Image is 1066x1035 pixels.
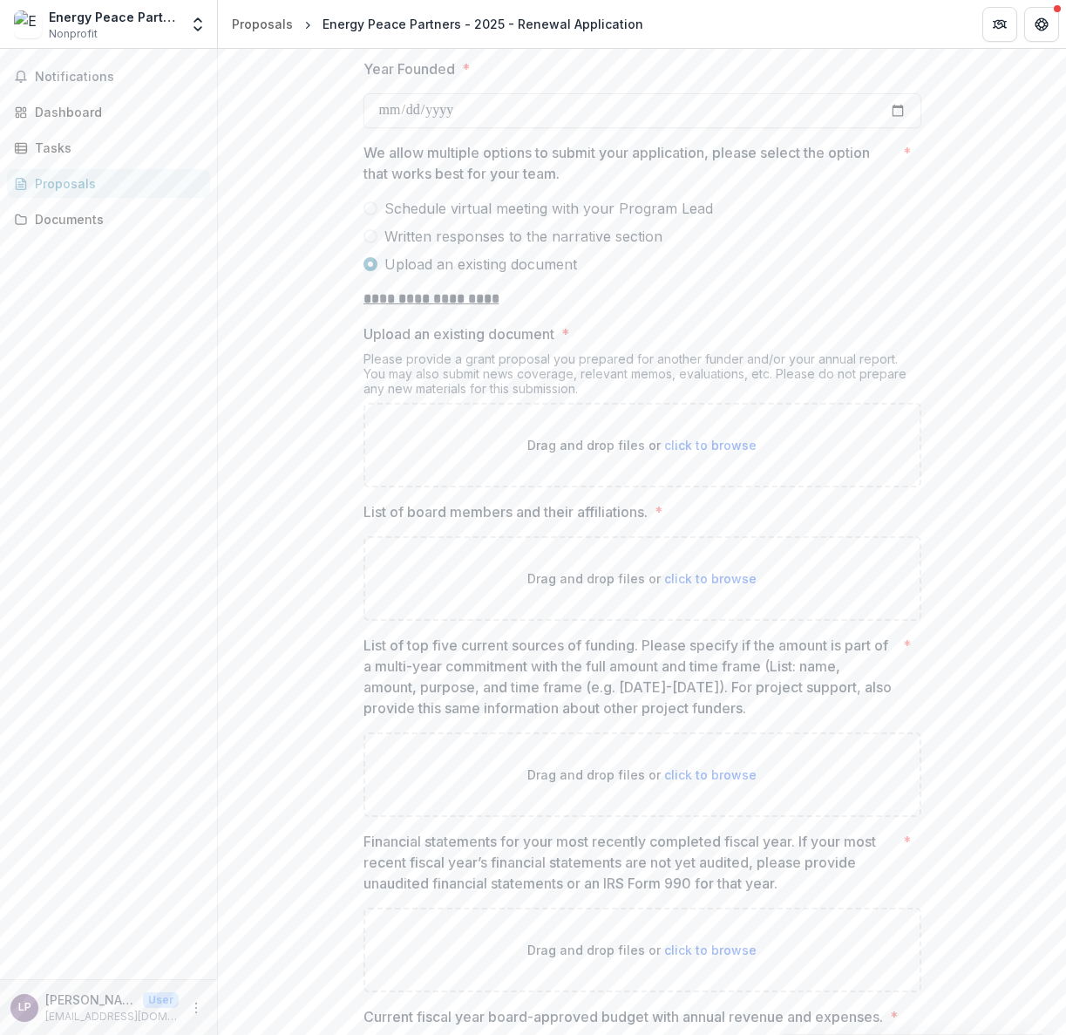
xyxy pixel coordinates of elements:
[45,991,136,1009] p: [PERSON_NAME]
[7,98,210,126] a: Dashboard
[18,1002,31,1013] div: Lindsey Padjen
[363,58,455,79] p: Year Founded
[7,133,210,162] a: Tasks
[7,63,210,91] button: Notifications
[363,501,648,522] p: List of board members and their affiliations.
[384,198,713,219] span: Schedule virtual meeting with your Program Lead
[1024,7,1059,42] button: Get Help
[225,11,300,37] a: Proposals
[49,8,179,26] div: Energy Peace Partners
[527,766,757,784] p: Drag and drop files or
[664,438,757,453] span: click to browse
[363,351,921,403] div: Please provide a grant proposal you prepared for another funder and/or your annual report. You ma...
[384,226,662,247] span: Written responses to the narrative section
[35,70,203,85] span: Notifications
[384,254,577,275] span: Upload an existing document
[323,15,643,33] div: Energy Peace Partners - 2025 - Renewal Application
[664,943,757,957] span: click to browse
[527,436,757,454] p: Drag and drop files or
[186,998,207,1018] button: More
[527,941,757,959] p: Drag and drop files or
[7,169,210,198] a: Proposals
[363,1006,883,1027] p: Current fiscal year board-approved budget with annual revenue and expenses.
[363,323,554,344] p: Upload an existing document
[186,7,210,42] button: Open entity switcher
[232,15,293,33] div: Proposals
[527,569,757,588] p: Drag and drop files or
[664,571,757,586] span: click to browse
[982,7,1017,42] button: Partners
[363,831,896,894] p: Financial statements for your most recently completed fiscal year. If your most recent fiscal yea...
[49,26,98,42] span: Nonprofit
[35,139,196,157] div: Tasks
[143,992,179,1008] p: User
[35,210,196,228] div: Documents
[45,1009,179,1025] p: [EMAIL_ADDRESS][DOMAIN_NAME]
[664,767,757,782] span: click to browse
[363,142,896,184] p: We allow multiple options to submit your application, please select the option that works best fo...
[225,11,650,37] nav: breadcrumb
[363,635,896,718] p: List of top five current sources of funding. Please specify if the amount is part of a multi-year...
[35,174,196,193] div: Proposals
[14,10,42,38] img: Energy Peace Partners
[35,103,196,121] div: Dashboard
[7,205,210,234] a: Documents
